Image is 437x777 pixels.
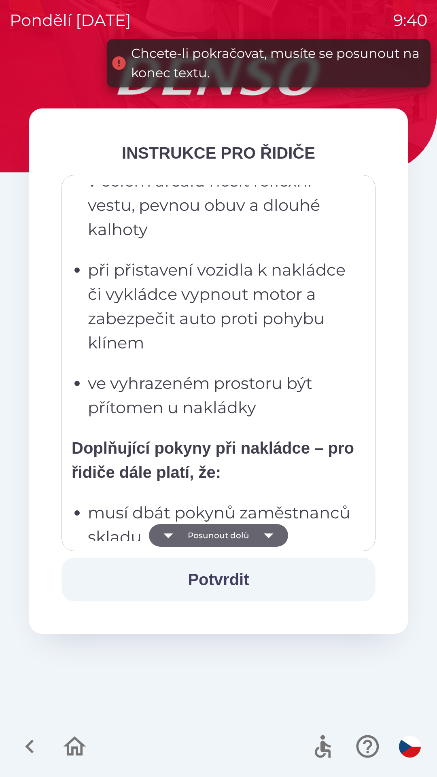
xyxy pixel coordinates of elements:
[88,169,354,242] p: v celém areálu nosit reflexní vestu, pevnou obuv a dlouhé kalhoty
[62,558,375,601] button: Potvrdit
[149,524,288,547] button: Posunout dolů
[62,141,375,165] div: INSTRUKCE PRO ŘIDIČE
[88,501,354,549] p: musí dbát pokynů zaměstnanců skladu
[72,439,354,481] strong: Doplňující pokyny při nakládce – pro řidiče dále platí, že:
[10,8,131,32] p: pondělí [DATE]
[88,258,354,355] p: při přistavení vozidla k nakládce či vykládce vypnout motor a zabezpečit auto proti pohybu klínem
[29,57,408,96] img: Logo
[131,44,422,83] div: Chcete-li pokračovat, musíte se posunout na konec textu.
[88,371,354,420] p: ve vyhrazeném prostoru být přítomen u nakládky
[393,8,427,32] p: 9:40
[399,736,421,758] img: cs flag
